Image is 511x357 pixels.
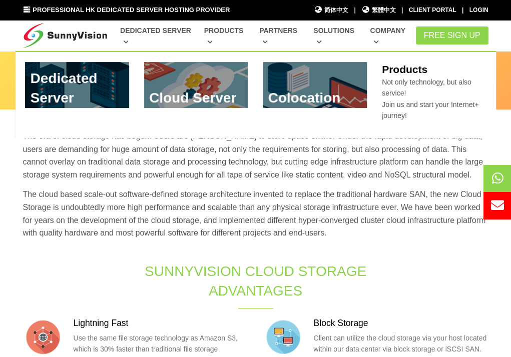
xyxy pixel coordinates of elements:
[314,5,349,15] a: 简体中文
[313,21,358,51] a: Solutions
[416,26,488,44] a: FREE Sign Up
[23,130,488,181] p: The era of cloud storage has begun. Users are [PERSON_NAME] to store space online. Under the rapi...
[33,6,230,13] span: Professional HK Dedicated Server Hosting Provider
[74,317,248,329] h3: Lightning Fast
[116,261,395,300] h1: SunnyVision Cloud Storage Advantages
[409,6,456,13] a: Client Portal
[382,63,427,75] b: Products
[314,332,488,355] p: Client can utilize the cloud storage via your host located within our data center via block stora...
[469,6,488,13] a: Login
[23,188,488,239] p: The cloud based scale-out software-defined storage architecture invented to replace the tradition...
[259,21,301,51] a: Partners
[314,317,488,329] h3: Block Storage
[361,5,396,15] a: 繁體中文
[354,5,355,15] li: |
[23,317,63,357] img: flat-internet.png
[462,5,463,15] li: |
[263,317,303,357] img: flat-lan.png
[120,21,192,51] a: Dedicated Server
[382,78,478,119] span: Not only technology, but also service! Join us and start your Internet+ journey!
[16,51,496,138] div: Dedicated Server
[401,5,403,15] li: |
[204,21,247,51] a: Products
[370,21,409,51] a: Company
